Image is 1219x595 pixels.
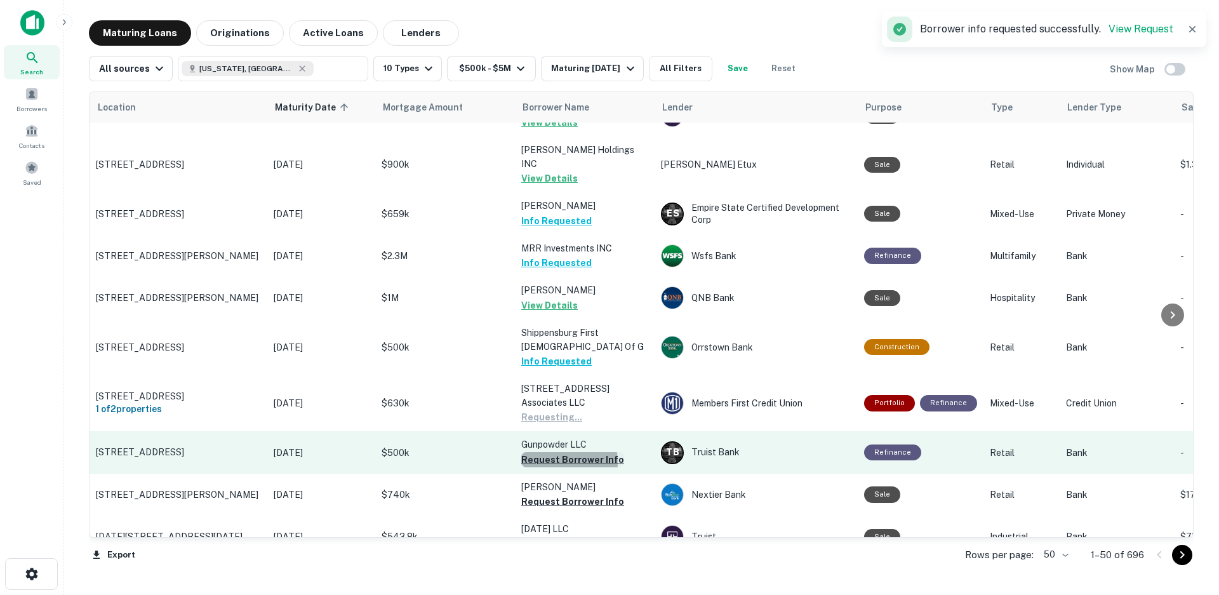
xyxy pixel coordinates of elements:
img: picture [662,392,683,414]
img: picture [662,484,683,505]
span: Location [97,100,136,115]
p: Bank [1066,249,1168,263]
p: [DATE] [274,396,369,410]
p: 1–50 of 696 [1091,547,1144,563]
button: Save your search to get updates of matches that match your search criteria. [717,56,758,81]
div: Sale [864,157,900,173]
div: Maturing [DATE] [551,61,637,76]
div: Sale [864,206,900,222]
div: This is a portfolio loan with 2 properties [864,395,915,411]
p: Borrower info requested successfully. [920,22,1173,37]
img: picture [662,337,683,358]
button: Info Requested [521,354,592,369]
span: Lender Type [1067,100,1121,115]
p: T B [666,446,679,459]
span: Type [991,100,1013,115]
p: Retail [990,157,1053,171]
p: [STREET_ADDRESS] [96,342,261,353]
p: $500k [382,446,509,460]
p: [STREET_ADDRESS] [96,446,261,458]
p: [PERSON_NAME] Holdings INC [521,143,648,171]
button: Reset [763,56,804,81]
p: [STREET_ADDRESS][PERSON_NAME] [96,489,261,500]
p: Individual [1066,157,1168,171]
th: Mortgage Amount [375,92,515,123]
button: Info Requested [521,536,592,551]
p: [DATE] [274,488,369,502]
div: Members First Credit Union [661,392,851,415]
div: Orrstown Bank [661,336,851,359]
div: Sale [864,290,900,306]
button: Export [89,545,138,565]
div: This loan purpose was for refinancing [920,395,977,411]
p: Hospitality [990,291,1053,305]
img: capitalize-icon.png [20,10,44,36]
p: [PERSON_NAME] [521,480,648,494]
p: $900k [382,157,509,171]
p: Private Money [1066,207,1168,221]
p: $543.8k [382,530,509,544]
button: View Details [521,171,578,186]
p: Mixed-Use [990,396,1053,410]
p: $1M [382,291,509,305]
p: Rows per page: [965,547,1034,563]
span: Lender [662,100,693,115]
button: Go to next page [1172,545,1192,565]
img: picture [662,245,683,267]
p: [STREET_ADDRESS][PERSON_NAME] [96,292,261,304]
p: [DATE] [274,249,369,263]
button: All sources [89,56,173,81]
button: View Details [521,298,578,313]
p: Bank [1066,291,1168,305]
p: $500k [382,340,509,354]
div: This loan purpose was for refinancing [864,445,921,460]
span: Mortgage Amount [383,100,479,115]
button: Active Loans [289,20,378,46]
span: Purpose [865,100,902,115]
span: Borrowers [17,104,47,114]
p: [DATE] [274,157,369,171]
div: Sale [864,529,900,545]
p: Credit Union [1066,396,1168,410]
div: Truist [661,525,851,548]
p: [STREET_ADDRESS] [96,208,261,220]
p: $740k [382,488,509,502]
p: [PERSON_NAME] [521,199,648,213]
button: Info Requested [521,255,592,271]
span: Maturity Date [275,100,352,115]
p: Retail [990,446,1053,460]
p: Retail [990,340,1053,354]
p: $2.3M [382,249,509,263]
div: This loan purpose was for construction [864,339,929,355]
th: Maturity Date [267,92,375,123]
p: [STREET_ADDRESS] [96,391,261,402]
p: [STREET_ADDRESS][PERSON_NAME] [96,250,261,262]
h6: Show Map [1110,62,1157,76]
div: Sale [864,486,900,502]
p: Bank [1066,530,1168,544]
button: Request Borrower Info [521,494,624,509]
p: Multifamily [990,249,1053,263]
th: Borrower Name [515,92,655,123]
p: [DATE][STREET_ADDRESS][DATE] [96,531,261,542]
th: Location [90,92,267,123]
div: Contacts [4,119,60,153]
h6: 1 of 2 properties [96,402,261,416]
th: Purpose [858,92,983,123]
span: Contacts [19,140,44,150]
button: $500k - $5M [447,56,536,81]
p: [DATE] LLC [521,522,648,536]
button: Maturing [DATE] [541,56,643,81]
button: Info Requested [521,213,592,229]
button: Request Borrower Info [521,452,624,467]
div: Empire State Certified Development Corp [661,202,851,225]
div: Borrowers [4,82,60,116]
button: View Details [521,115,578,130]
a: Search [4,45,60,79]
button: Originations [196,20,284,46]
a: View Request [1109,23,1173,35]
iframe: Chat Widget [1156,453,1219,514]
button: Lenders [383,20,459,46]
p: [STREET_ADDRESS] Associates LLC [521,382,648,410]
